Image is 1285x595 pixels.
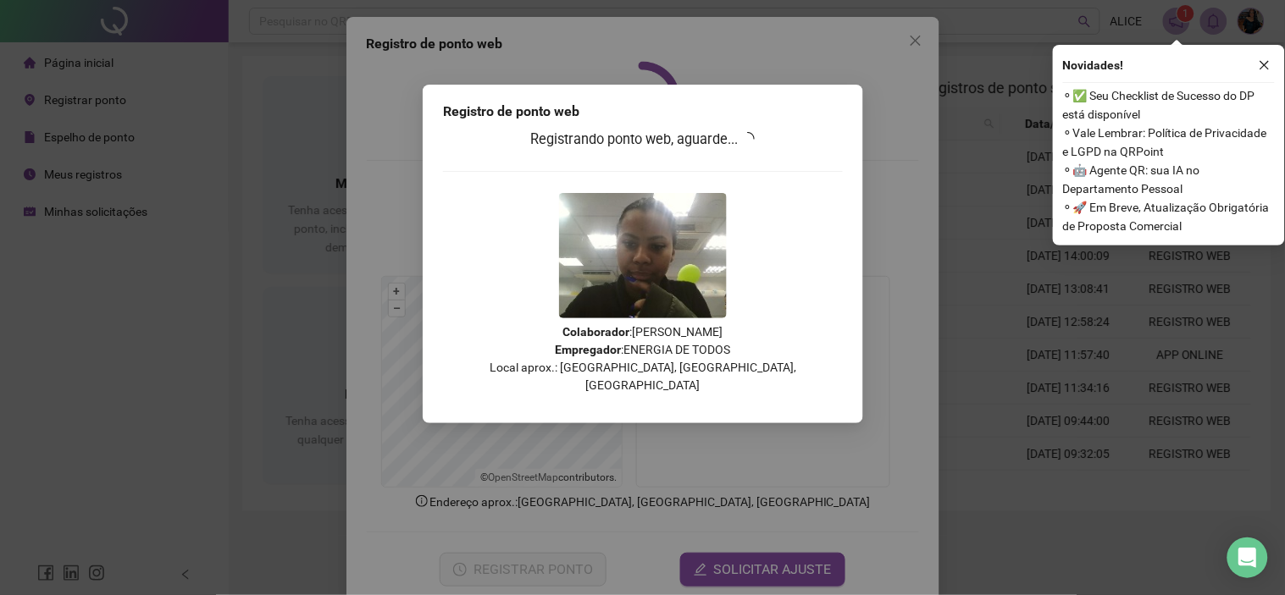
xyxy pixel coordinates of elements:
span: ⚬ ✅ Seu Checklist de Sucesso do DP está disponível [1063,86,1275,124]
span: ⚬ 🚀 Em Breve, Atualização Obrigatória de Proposta Comercial [1063,198,1275,235]
strong: Empregador [555,343,621,356]
span: Novidades ! [1063,56,1124,74]
span: ⚬ Vale Lembrar: Política de Privacidade e LGPD na QRPoint [1063,124,1275,161]
div: Open Intercom Messenger [1227,537,1268,578]
span: ⚬ 🤖 Agente QR: sua IA no Departamento Pessoal [1063,161,1275,198]
strong: Colaborador [562,325,629,339]
img: Z [559,193,727,318]
div: Registro de ponto web [443,102,843,122]
span: loading [739,130,757,148]
p: : [PERSON_NAME] : ENERGIA DE TODOS Local aprox.: [GEOGRAPHIC_DATA], [GEOGRAPHIC_DATA], [GEOGRAPHI... [443,323,843,394]
h3: Registrando ponto web, aguarde... [443,129,843,151]
span: close [1259,59,1271,71]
